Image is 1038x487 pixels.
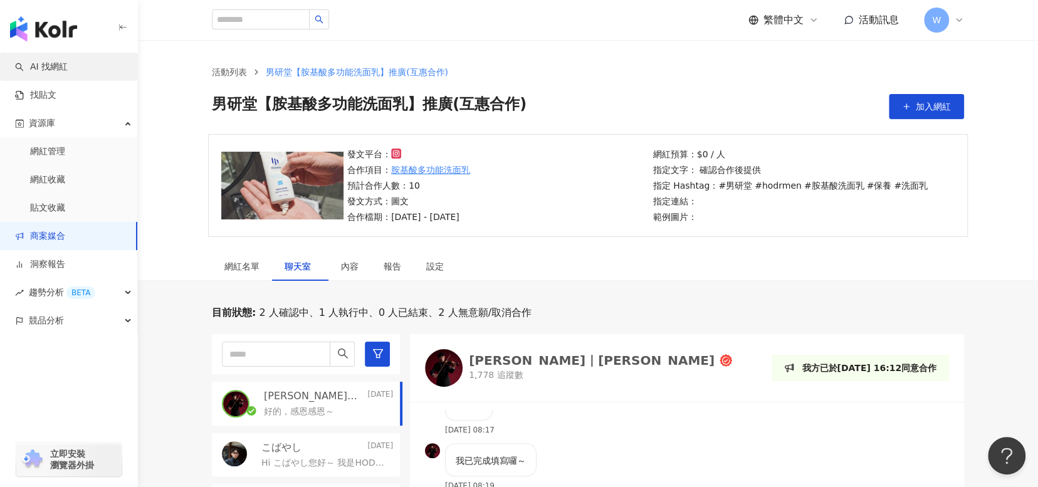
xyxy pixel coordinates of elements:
span: rise [15,288,24,297]
div: BETA [66,286,95,299]
span: 立即安裝 瀏覽器外掛 [50,448,94,471]
span: 趨勢分析 [29,278,95,306]
a: 網紅收藏 [30,174,65,186]
p: [DATE] 08:17 [445,426,495,434]
img: KOL Avatar [223,391,248,416]
span: 男研堂【胺基酸多功能洗面乳】推廣(互惠合作) [212,94,527,119]
a: 找貼文 [15,89,56,102]
img: logo [10,16,77,41]
div: [PERSON_NAME]｜[PERSON_NAME] [469,354,715,367]
p: 範例圖片： [653,210,928,224]
span: W [932,13,941,27]
p: 我方已於[DATE] 16:12同意合作 [802,361,936,375]
a: searchAI 找網紅 [15,61,68,73]
div: 設定 [426,259,444,273]
p: こばやし [261,441,301,454]
p: #hodrmen [755,179,802,192]
p: 合作檔期：[DATE] - [DATE] [347,210,470,224]
a: 貼文收藏 [30,202,65,214]
a: 商案媒合 [15,230,65,243]
a: 胺基酸多功能洗面乳 [391,163,470,177]
p: 發文方式：圖文 [347,194,470,208]
a: 洞察報告 [15,258,65,271]
p: [DATE] [367,389,393,403]
span: 競品分析 [29,306,64,335]
span: search [337,348,349,359]
p: [DATE] [367,441,393,454]
p: #男研堂 [718,179,752,192]
div: 網紅名單 [224,259,259,273]
span: 2 人確認中、1 人執行中、0 人已結束、2 人無意願/取消合作 [256,306,531,320]
span: search [315,15,323,24]
p: 指定連結： [653,194,928,208]
a: KOL Avatar[PERSON_NAME]｜[PERSON_NAME]1,778 追蹤數 [425,349,732,387]
button: 加入網紅 [889,94,964,119]
div: 報告 [384,259,401,273]
img: KOL Avatar [222,441,247,466]
p: 目前狀態 : [212,306,256,320]
span: 活動訊息 [859,14,899,26]
img: KOL Avatar [425,443,440,458]
span: filter [372,348,384,359]
p: 預計合作人數：10 [347,179,470,192]
div: 內容 [341,259,359,273]
p: #洗面乳 [894,179,928,192]
p: Hi こばやし您好～ 我是HODRMEN男研堂 的行銷 [PERSON_NAME] 我們是來自台灣的男性保養品牌 願景是希望透過最簡單及正確的保養 不需要盲目追求，讓每個人更能喜愛自己原本的樣... [261,457,388,469]
span: 資源庫 [29,109,55,137]
p: 1,778 追蹤數 [469,369,732,382]
img: 胺基酸多功能洗面乳 [221,152,343,219]
p: 指定文字： 確認合作後提供 [653,163,928,177]
span: 加入網紅 [916,102,951,112]
p: 網紅預算：$0 / 人 [653,147,928,161]
p: #胺基酸洗面乳 [804,179,864,192]
p: #保養 [866,179,891,192]
p: 發文平台： [347,147,470,161]
p: 指定 Hashtag： [653,179,928,192]
a: 活動列表 [209,65,249,79]
img: KOL Avatar [425,349,463,387]
span: 聊天室 [285,262,316,271]
img: chrome extension [20,449,45,469]
a: chrome extension立即安裝 瀏覽器外掛 [16,442,122,476]
span: 繁體中文 [763,13,804,27]
a: 網紅管理 [30,145,65,158]
span: 男研堂【胺基酸多功能洗面乳】推廣(互惠合作) [266,67,448,77]
p: 好的，感恩感恩～ [264,406,334,418]
iframe: Help Scout Beacon - Open [988,437,1025,474]
p: 我已完成填寫囉～ [456,454,526,468]
p: [PERSON_NAME]｜[PERSON_NAME] [264,389,365,403]
p: 合作項目： [347,163,470,177]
